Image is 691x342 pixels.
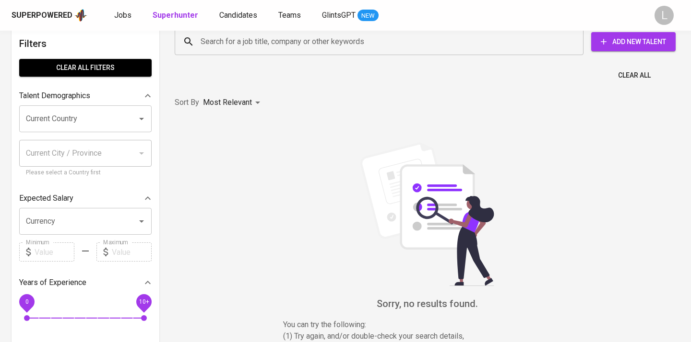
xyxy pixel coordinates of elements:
[26,168,145,178] p: Please select a Country first
[175,97,199,108] p: Sort By
[112,242,152,262] input: Value
[27,62,144,74] span: Clear All filters
[322,11,356,20] span: GlintsGPT
[322,10,379,22] a: GlintsGPT NEW
[153,10,200,22] a: Superhunter
[614,67,655,84] button: Clear All
[19,86,152,105] div: Talent Demographics
[175,296,679,311] h6: Sorry, no results found.
[599,36,668,48] span: Add New Talent
[12,8,87,23] a: Superpoweredapp logo
[219,10,259,22] a: Candidates
[114,11,131,20] span: Jobs
[203,97,252,108] p: Most Relevant
[655,6,674,25] div: L
[135,112,148,125] button: Open
[283,331,571,342] p: (1) Try again, and/or double-check your search details,
[283,319,571,331] p: You can try the following :
[25,298,28,305] span: 0
[139,298,149,305] span: 10+
[19,59,152,77] button: Clear All filters
[74,8,87,23] img: app logo
[135,215,148,228] button: Open
[19,90,90,102] p: Talent Demographics
[19,277,86,288] p: Years of Experience
[591,32,676,51] button: Add New Talent
[357,11,379,21] span: NEW
[12,10,72,21] div: Superpowered
[203,94,263,112] div: Most Relevant
[19,189,152,208] div: Expected Salary
[19,273,152,292] div: Years of Experience
[278,10,303,22] a: Teams
[114,10,133,22] a: Jobs
[355,142,499,286] img: file_searching.svg
[278,11,301,20] span: Teams
[35,242,74,262] input: Value
[219,11,257,20] span: Candidates
[618,69,651,81] span: Clear All
[19,36,152,51] h6: Filters
[153,11,198,20] b: Superhunter
[19,193,73,204] p: Expected Salary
